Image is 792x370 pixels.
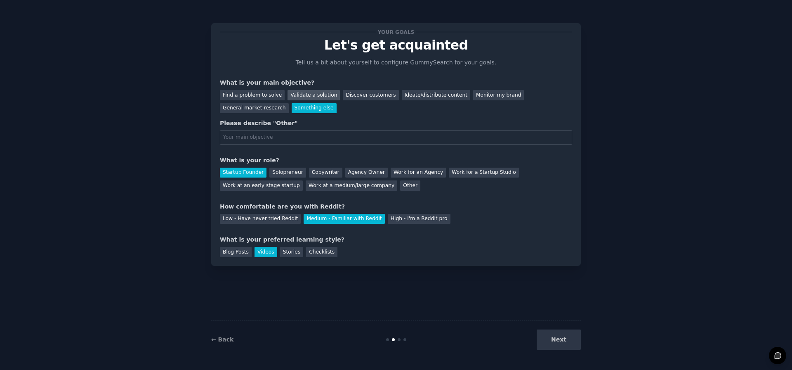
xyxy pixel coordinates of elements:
div: What is your main objective? [220,78,572,87]
div: Work at an early stage startup [220,180,303,191]
div: Work at a medium/large company [306,180,397,191]
div: Discover customers [343,90,398,100]
input: Your main objective [220,130,572,145]
div: Startup Founder [220,168,266,178]
div: Medium - Familiar with Reddit [304,214,384,224]
div: Something else [292,103,337,114]
div: Low - Have never tried Reddit [220,214,301,224]
div: Blog Posts [220,247,252,257]
div: Ideate/distribute content [402,90,470,100]
div: What is your role? [220,156,572,165]
p: Tell us a bit about yourself to configure GummySearch for your goals. [292,58,500,67]
div: General market research [220,103,289,114]
div: Solopreneur [269,168,306,178]
div: Find a problem to solve [220,90,285,100]
span: Your goals [376,28,416,36]
p: Let's get acquainted [220,38,572,52]
div: Please describe "Other" [220,119,572,128]
div: Validate a solution [288,90,340,100]
a: ← Back [211,336,233,343]
div: Copywriter [309,168,342,178]
div: Videos [255,247,277,257]
div: Monitor my brand [473,90,524,100]
div: Checklists [306,247,337,257]
div: How comfortable are you with Reddit? [220,202,572,211]
div: Stories [280,247,303,257]
div: Work for an Agency [391,168,446,178]
div: High - I'm a Reddit pro [388,214,450,224]
div: Work for a Startup Studio [449,168,519,178]
div: Other [400,180,420,191]
div: What is your preferred learning style? [220,235,572,244]
div: Agency Owner [345,168,388,178]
